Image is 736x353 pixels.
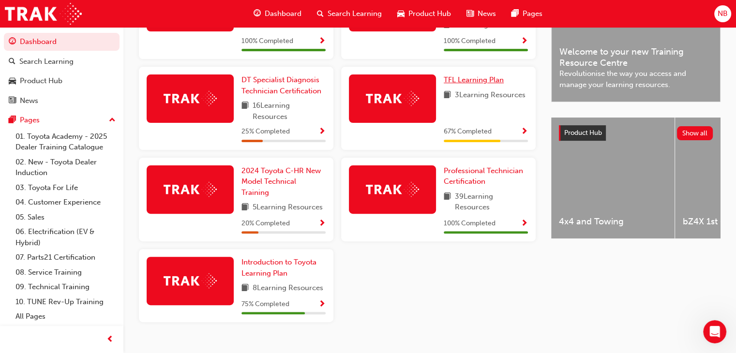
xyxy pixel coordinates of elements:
[11,187,30,206] div: Profile image for Trak
[444,36,496,47] span: 100 % Completed
[253,100,326,122] span: 16 Learning Resources
[459,4,504,24] a: news-iconNews
[444,89,451,102] span: book-icon
[703,320,726,343] iframe: Intercom live chat
[318,220,326,228] span: Show Progress
[444,126,492,137] span: 67 % Completed
[4,33,120,51] a: Dashboard
[444,218,496,229] span: 100 % Completed
[318,126,326,138] button: Show Progress
[504,4,550,24] a: pages-iconPages
[241,126,290,137] span: 25 % Completed
[246,4,309,24] a: guage-iconDashboard
[521,128,528,136] span: Show Progress
[265,8,301,19] span: Dashboard
[4,31,120,111] button: DashboardSearch LearningProduct HubNews
[20,75,62,87] div: Product Hub
[559,125,713,141] a: Product HubShow all
[44,105,127,115] span: E-Learning Module Issue
[34,34,348,42] span: Looking for a specific page? Technical, Toyota Network Training, Technical Training Calendars
[241,299,289,310] span: 75 % Completed
[12,279,120,294] a: 09. Technical Training
[12,294,120,309] a: 10. TUNE Rev-Up Training
[50,161,77,171] div: • [DATE]
[12,129,120,155] a: 01. Toyota Academy - 2025 Dealer Training Catalogue
[9,116,16,125] span: pages-icon
[72,4,124,21] h1: Messages
[253,202,323,214] span: 5 Learning Resources
[150,288,173,295] span: Tickets
[444,166,523,186] span: Professional Technician Certification
[241,75,321,95] span: DT Specialist Diagnosis Technician Certification
[4,53,120,71] a: Search Learning
[164,182,217,197] img: Trak
[9,77,16,86] span: car-icon
[12,224,120,250] a: 06. Electrification (EV & Hybrid)
[78,288,115,295] span: Messages
[22,288,42,295] span: Home
[11,111,30,130] div: Profile image for Trak
[20,95,38,106] div: News
[4,92,120,110] a: News
[317,8,324,20] span: search-icon
[34,161,48,171] div: Trak
[9,97,16,105] span: news-icon
[11,34,30,53] div: Profile image for Trak
[106,334,114,346] span: prev-icon
[455,191,528,213] span: 39 Learning Resources
[50,197,77,207] div: • [DATE]
[9,58,15,66] span: search-icon
[521,220,528,228] span: Show Progress
[309,4,390,24] a: search-iconSearch Learning
[328,8,382,19] span: Search Learning
[521,35,528,47] button: Show Progress
[241,100,249,122] span: book-icon
[50,125,77,135] div: • [DATE]
[390,4,459,24] a: car-iconProduct Hub
[241,74,326,96] a: DT Specialist Diagnosis Technician Certification
[444,75,504,84] span: TFL Learning Plan
[4,111,120,129] button: Pages
[241,166,321,197] span: 2024 Toyota C-HR New Model Technical Training
[34,116,131,124] span: We've completed your ticket
[677,126,713,140] button: Show all
[164,273,217,288] img: Trak
[34,152,327,160] span: Looking for your Profile page? Find it under your profile menu in the top right corner ↑
[397,8,405,20] span: car-icon
[164,91,217,106] img: Trak
[241,202,249,214] span: book-icon
[5,3,82,25] img: Trak
[511,8,519,20] span: pages-icon
[4,72,120,90] a: Product Hub
[11,151,30,171] div: Profile image for Trak
[34,70,348,78] span: Looking for a specific page? Technical, Toyota Network Training, Technical Training Calendars
[559,68,712,90] span: Revolutionise the way you access and manage your learning resources.
[12,155,120,180] a: 02. New - Toyota Dealer Induction
[523,8,542,19] span: Pages
[253,282,323,294] span: 8 Learning Resources
[318,35,326,47] button: Show Progress
[254,8,261,20] span: guage-icon
[559,216,667,227] span: 4x4 and Towing
[170,4,187,21] div: Close
[318,37,326,46] span: Show Progress
[318,298,326,310] button: Show Progress
[318,128,326,136] span: Show Progress
[129,264,194,303] button: Tickets
[12,265,120,280] a: 08. Service Training
[241,218,290,229] span: 20 % Completed
[466,8,474,20] span: news-icon
[12,309,120,324] a: All Pages
[564,129,602,137] span: Product Hub
[34,197,48,207] div: Trak
[241,258,316,278] span: Introduction to Toyota Learning Plan
[64,264,129,303] button: Messages
[444,191,451,213] span: book-icon
[9,38,16,46] span: guage-icon
[551,118,675,238] a: 4x4 and Towing
[12,210,120,225] a: 05. Sales
[718,8,728,19] span: NB
[444,74,508,86] a: TFL Learning Plan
